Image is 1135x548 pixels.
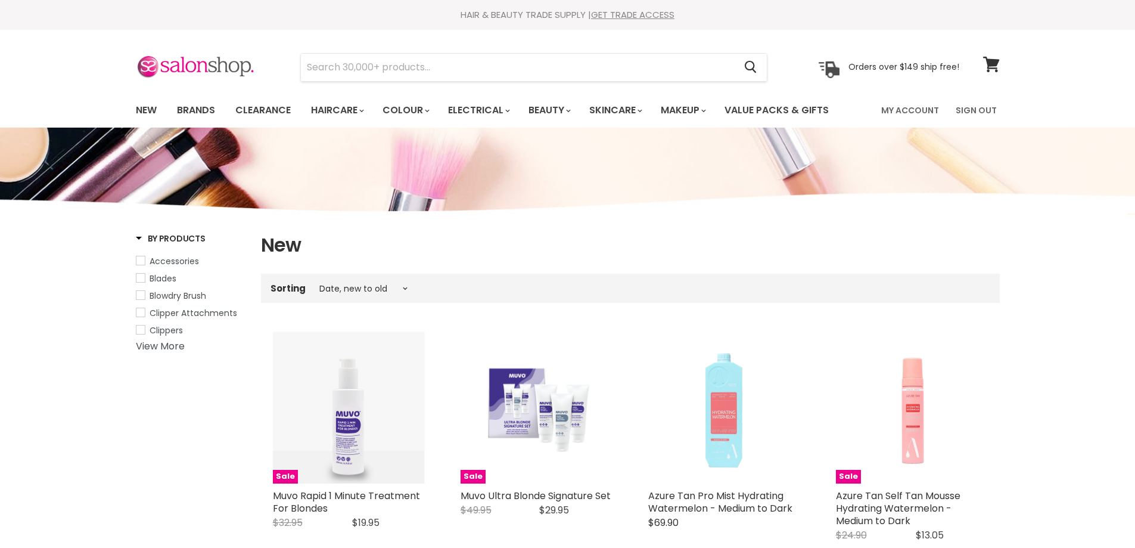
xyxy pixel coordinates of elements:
[150,324,183,336] span: Clippers
[836,470,861,484] span: Sale
[150,273,176,284] span: Blades
[648,489,792,515] a: Azure Tan Pro Mist Hydrating Watermelon - Medium to Dark
[136,289,246,302] a: Blowdry Brush
[916,528,944,542] span: $13.05
[848,61,959,72] p: Orders over $149 ship free!
[150,255,199,267] span: Accessories
[168,98,224,123] a: Brands
[136,324,246,337] a: Clippers
[273,516,303,530] span: $32.95
[836,332,988,484] a: Azure Tan Self Tan Mousse Hydrating Watermelon - Medium to Dark Azure Tan Self Tan Mousse Hydrati...
[461,332,612,484] a: Muvo Ultra Blonde Signature Set Sale
[591,8,674,21] a: GET TRADE ACCESS
[270,283,306,293] label: Sorting
[121,93,1015,128] nav: Main
[301,54,735,81] input: Search
[273,489,420,515] a: Muvo Rapid 1 Minute Treatment For Blondes
[273,332,425,484] img: Muvo Rapid 1 Minute Treatment For Blondes
[949,98,1004,123] a: Sign Out
[648,516,679,530] span: $69.90
[352,516,380,530] span: $19.95
[580,98,649,123] a: Skincare
[461,503,492,517] span: $49.95
[461,470,486,484] span: Sale
[520,98,578,123] a: Beauty
[136,272,246,285] a: Blades
[374,98,437,123] a: Colour
[461,354,612,463] img: Muvo Ultra Blonde Signature Set
[648,332,800,484] img: Azure Tan Pro Mist Hydrating Watermelon - Medium to Dark
[716,98,838,123] a: Value Packs & Gifts
[735,54,767,81] button: Search
[150,307,237,319] span: Clipper Attachments
[136,233,206,244] h3: By Products
[836,528,867,542] span: $24.90
[302,98,371,123] a: Haircare
[127,93,856,128] ul: Main menu
[273,470,298,484] span: Sale
[461,489,611,503] a: Muvo Ultra Blonde Signature Set
[136,306,246,320] a: Clipper Attachments
[136,339,185,353] a: View More
[836,489,960,528] a: Azure Tan Self Tan Mousse Hydrating Watermelon - Medium to Dark
[261,233,1000,258] h1: New
[150,290,206,302] span: Blowdry Brush
[127,98,166,123] a: New
[300,53,767,82] form: Product
[652,98,713,123] a: Makeup
[121,9,1015,21] div: HAIR & BEAUTY TRADE SUPPLY |
[273,332,425,484] a: Muvo Rapid 1 Minute Treatment For Blondes Sale
[836,332,988,484] img: Azure Tan Self Tan Mousse Hydrating Watermelon - Medium to Dark
[874,98,946,123] a: My Account
[439,98,517,123] a: Electrical
[539,503,569,517] span: $29.95
[136,255,246,268] a: Accessories
[226,98,300,123] a: Clearance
